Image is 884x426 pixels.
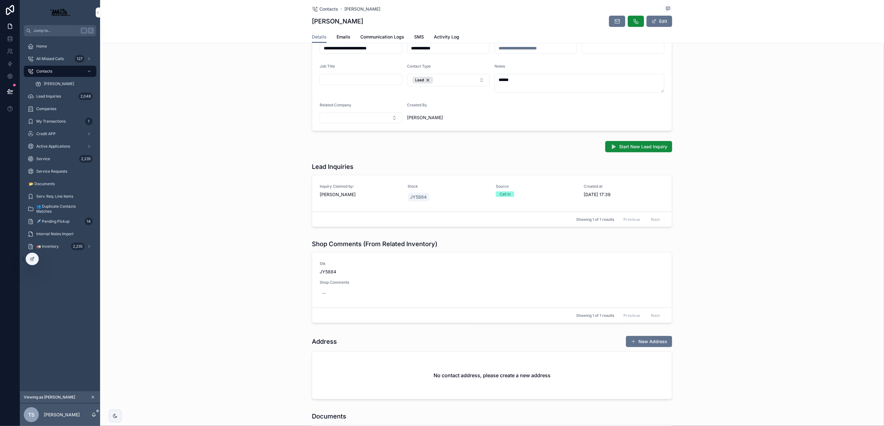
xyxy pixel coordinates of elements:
div: Call in [500,191,511,197]
span: Serv. Req. Line Items [36,194,73,199]
button: New Address [626,336,672,347]
div: -- [322,290,326,296]
a: Activity Log [434,31,459,44]
span: JY5884 [410,194,427,200]
a: My Transactions1 [24,116,96,127]
a: Service2,235 [24,153,96,165]
a: Inquiry Claimed by:[PERSON_NAME]StockJY5884SourceCall inCreated at[DATE] 17:39 [312,175,672,212]
span: Job Title [320,64,335,68]
a: Contacts [24,66,96,77]
a: 🚛 Inventory2,235 [24,241,96,252]
button: Jump to...K [24,25,96,36]
button: Edit [647,16,672,27]
a: [PERSON_NAME] [344,6,380,12]
span: Showing 1 of 1 results [576,313,614,318]
span: Stock [408,184,489,189]
span: Emails [337,34,350,40]
span: 🚛 Inventory [36,244,59,249]
span: Credit APP [36,131,56,136]
a: Home [24,41,96,52]
span: Service Requests [36,169,67,174]
span: Lead [415,78,424,83]
div: scrollable content [20,36,100,260]
span: Created at [584,184,665,189]
div: 1 [85,118,93,125]
a: 📂 Documents [24,178,96,190]
span: TS [28,411,34,418]
span: Activity Log [434,34,459,40]
p: [PERSON_NAME] [44,412,80,418]
span: Start New Lead Inquiry [619,144,667,150]
span: Viewing as [PERSON_NAME] [24,395,75,400]
span: 📂 Documents [29,181,55,186]
span: SMS [414,34,424,40]
a: 👥 Duplicate Contacts Matches [24,203,96,215]
span: Stk [320,261,400,266]
span: JY5884 [320,269,400,275]
h1: Address [312,337,337,346]
span: Created By [407,103,427,107]
a: Serv. Req. Line Items [24,191,96,202]
span: Service [36,156,50,161]
h1: Documents [312,412,346,421]
a: Active Applications [24,141,96,152]
span: Source [496,184,577,189]
a: Credit APP [24,128,96,139]
span: Notes [495,64,505,68]
div: 2,235 [71,243,84,250]
a: Communication Logs [360,31,404,44]
a: Emails [337,31,350,44]
h1: Shop Comments (From Related Inventory) [312,240,437,248]
span: Details [312,34,327,40]
button: Start New Lead Inquiry [605,141,672,152]
span: 👥 Duplicate Contacts Matches [36,204,90,214]
div: 2,048 [79,93,93,100]
span: All Missed Calls [36,56,64,61]
span: K [88,28,93,33]
img: App logo [46,8,74,18]
a: JY5884 [408,193,429,201]
h1: Lead Inquiries [312,162,353,171]
button: Unselect 10 [413,77,433,84]
span: Communication Logs [360,34,404,40]
span: Active Applications [36,144,70,149]
span: My Transactions [36,119,66,124]
button: Select Button [407,74,490,86]
a: Companies [24,103,96,114]
a: Details [312,31,327,43]
span: Contact Type [407,64,431,68]
span: Contacts [319,6,338,12]
span: Home [36,44,47,49]
span: Inquiry Claimed by: [320,184,400,189]
div: 14 [85,218,93,225]
h2: No contact address, please create a new address [434,372,551,379]
span: [DATE] 17:39 [584,191,665,198]
span: Companies [36,106,56,111]
a: SMS [414,31,424,44]
a: [PERSON_NAME] [31,78,96,89]
a: Service Requests [24,166,96,177]
span: Internal Notes Import [36,231,74,236]
h1: [PERSON_NAME] [312,17,363,26]
span: Jump to... [33,28,78,33]
a: All Missed Calls127 [24,53,96,64]
span: Showing 1 of 1 results [576,217,614,222]
span: [PERSON_NAME] [407,114,443,121]
span: Contacts [36,69,52,74]
span: Shop Comments [320,280,664,285]
span: Lead Inquiries [36,94,61,99]
span: ✈️ Pending Pickup [36,219,69,224]
div: 127 [75,55,84,63]
button: Select Button [320,113,402,123]
a: StkJY5884Shop Comments-- [312,252,672,308]
a: ✈️ Pending Pickup14 [24,216,96,227]
a: Contacts [312,6,338,12]
span: [PERSON_NAME] [44,81,74,86]
span: Related Company [320,103,351,107]
div: 2,235 [79,155,93,163]
a: Internal Notes Import [24,228,96,240]
span: [PERSON_NAME] [320,191,356,198]
a: Lead Inquiries2,048 [24,91,96,102]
